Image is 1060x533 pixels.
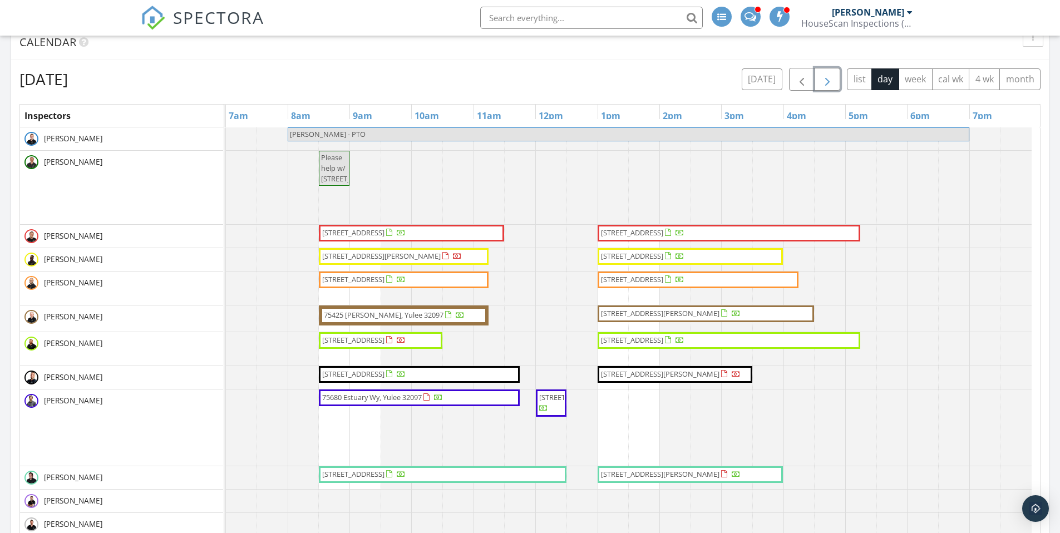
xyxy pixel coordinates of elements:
[832,7,904,18] div: [PERSON_NAME]
[742,68,782,90] button: [DATE]
[412,107,442,125] a: 10am
[846,107,871,125] a: 5pm
[847,68,872,90] button: list
[322,392,422,402] span: 75680 Estuary Wy, Yulee 32097
[789,68,815,91] button: Previous day
[226,107,251,125] a: 7am
[42,395,105,406] span: [PERSON_NAME]
[322,469,384,479] span: [STREET_ADDRESS]
[322,251,441,261] span: [STREET_ADDRESS][PERSON_NAME]
[42,254,105,265] span: [PERSON_NAME]
[24,517,38,531] img: 25_headshot_insurance_gage.png
[24,371,38,384] img: mike_headshots.jpg
[801,18,913,29] div: HouseScan Inspections (HOME)
[970,107,995,125] a: 7pm
[322,228,384,238] span: [STREET_ADDRESS]
[324,310,443,320] span: 75425 [PERSON_NAME], Yulee 32097
[539,392,602,402] span: [STREET_ADDRESS]
[784,107,809,125] a: 4pm
[24,337,38,351] img: tyler_headshot.jpg
[601,274,663,284] span: [STREET_ADDRESS]
[660,107,685,125] a: 2pm
[969,68,1000,90] button: 4 wk
[42,519,105,530] span: [PERSON_NAME]
[42,277,105,288] span: [PERSON_NAME]
[42,472,105,483] span: [PERSON_NAME]
[42,338,105,349] span: [PERSON_NAME]
[42,495,105,506] span: [PERSON_NAME]
[601,228,663,238] span: [STREET_ADDRESS]
[141,6,165,30] img: The Best Home Inspection Software - Spectora
[141,15,264,38] a: SPECTORA
[42,133,105,144] span: [PERSON_NAME]
[322,335,384,345] span: [STREET_ADDRESS]
[24,310,38,324] img: home_scan16.jpg
[601,469,719,479] span: [STREET_ADDRESS][PERSON_NAME]
[19,34,76,50] span: Calendar
[24,394,38,408] img: trent_headshot.png
[999,68,1041,90] button: month
[24,253,38,266] img: daven_headshot.jpg
[321,152,383,184] span: Please help w/ [STREET_ADDRESS]
[24,132,38,146] img: home_scan2.jpg
[601,369,719,379] span: [STREET_ADDRESS][PERSON_NAME]
[474,107,504,125] a: 11am
[598,107,623,125] a: 1pm
[601,308,719,318] span: [STREET_ADDRESS][PERSON_NAME]
[1022,495,1049,522] div: Open Intercom Messenger
[536,107,566,125] a: 12pm
[322,369,384,379] span: [STREET_ADDRESS]
[350,107,375,125] a: 9am
[19,68,68,90] h2: [DATE]
[908,107,933,125] a: 6pm
[24,155,38,169] img: devin_photo_1.jpg
[601,251,663,261] span: [STREET_ADDRESS]
[899,68,933,90] button: week
[24,276,38,290] img: shaun_headshot.png
[24,229,38,243] img: josh_photo1_spectora.jpg
[601,335,663,345] span: [STREET_ADDRESS]
[322,274,384,284] span: [STREET_ADDRESS]
[42,156,105,167] span: [PERSON_NAME]
[722,107,747,125] a: 3pm
[24,110,71,122] span: Inspectors
[480,7,703,29] input: Search everything...
[288,107,313,125] a: 8am
[42,311,105,322] span: [PERSON_NAME]
[42,230,105,241] span: [PERSON_NAME]
[24,471,38,485] img: dom_headshot.jpg
[815,68,841,91] button: Next day
[173,6,264,29] span: SPECTORA
[42,372,105,383] span: [PERSON_NAME]
[24,494,38,508] img: untitled_2500_x_2500_px_4.png
[871,68,899,90] button: day
[932,68,970,90] button: cal wk
[290,129,366,139] span: [PERSON_NAME] - PTO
